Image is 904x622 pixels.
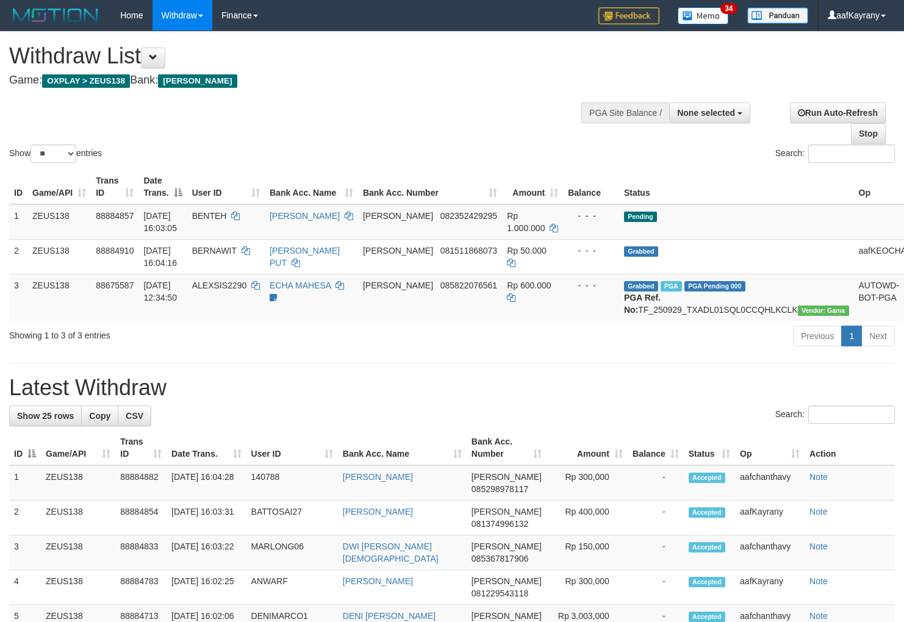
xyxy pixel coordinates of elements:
td: aafKayrany [735,501,805,535]
label: Show entries [9,145,102,163]
td: 88884854 [115,501,167,535]
td: ZEUS138 [41,570,115,605]
a: Note [809,611,828,621]
td: 140788 [246,465,338,501]
div: - - - [568,245,614,257]
span: [PERSON_NAME] [158,74,237,88]
span: [DATE] 16:04:16 [143,246,177,268]
td: aafKayrany [735,570,805,605]
span: BERNAWIT [192,246,237,256]
th: Bank Acc. Name: activate to sort column ascending [338,431,467,465]
a: ECHA MAHESA [270,281,331,290]
span: Accepted [689,612,725,622]
span: Copy 081511868073 to clipboard [440,246,497,256]
td: 88884783 [115,570,167,605]
td: ZEUS138 [27,204,91,240]
span: [PERSON_NAME] [363,246,433,256]
span: [PERSON_NAME] [363,211,433,221]
img: Button%20Memo.svg [678,7,729,24]
td: aafchanthavy [735,535,805,570]
a: [PERSON_NAME] [343,472,413,482]
div: - - - [568,279,614,291]
span: Marked by aafpengsreynich [661,281,682,291]
span: [PERSON_NAME] [472,611,542,621]
td: [DATE] 16:03:22 [167,535,246,570]
td: Rp 150,000 [547,535,628,570]
a: Note [809,576,828,586]
a: [PERSON_NAME] [343,576,413,586]
span: Copy 085822076561 to clipboard [440,281,497,290]
span: Pending [624,212,657,222]
th: Bank Acc. Name: activate to sort column ascending [265,170,358,204]
a: [PERSON_NAME] PUT [270,246,340,268]
span: CSV [126,411,143,421]
a: Copy [81,406,118,426]
td: MARLONG06 [246,535,338,570]
th: Game/API: activate to sort column ascending [41,431,115,465]
th: Date Trans.: activate to sort column ascending [167,431,246,465]
a: Note [809,542,828,551]
a: Next [861,326,895,346]
a: Note [809,472,828,482]
span: 88884910 [96,246,134,256]
span: Grabbed [624,281,658,291]
span: [PERSON_NAME] [472,576,542,586]
span: Accepted [689,473,725,483]
td: BATTOSAI27 [246,501,338,535]
span: Rp 600.000 [507,281,551,290]
span: [PERSON_NAME] [472,542,542,551]
span: Accepted [689,507,725,518]
span: Copy 085298978117 to clipboard [472,484,528,494]
th: Bank Acc. Number: activate to sort column ascending [358,170,502,204]
td: [DATE] 16:03:31 [167,501,246,535]
label: Search: [775,406,895,424]
span: Copy 081229543118 to clipboard [472,588,528,598]
th: User ID: activate to sort column ascending [246,431,338,465]
a: Note [809,507,828,517]
div: - - - [568,210,614,222]
td: ANWARF [246,570,338,605]
span: Rp 50.000 [507,246,547,256]
td: 88884882 [115,465,167,501]
img: panduan.png [747,7,808,24]
span: ALEXSIS2290 [192,281,247,290]
th: Status [619,170,854,204]
a: CSV [118,406,151,426]
th: Status: activate to sort column ascending [684,431,735,465]
th: Balance [563,170,619,204]
td: ZEUS138 [41,465,115,501]
th: Date Trans.: activate to sort column descending [138,170,187,204]
a: 1 [841,326,862,346]
select: Showentries [30,145,76,163]
span: BENTEH [192,211,227,221]
td: [DATE] 16:02:25 [167,570,246,605]
td: 1 [9,465,41,501]
h1: Withdraw List [9,44,590,68]
td: 2 [9,239,27,274]
span: [PERSON_NAME] [472,472,542,482]
td: ZEUS138 [41,501,115,535]
a: DENI [PERSON_NAME] [343,611,436,621]
td: 2 [9,501,41,535]
a: [PERSON_NAME] [343,507,413,517]
div: PGA Site Balance / [581,102,669,123]
span: [DATE] 12:34:50 [143,281,177,302]
td: ZEUS138 [27,239,91,274]
span: [PERSON_NAME] [363,281,433,290]
img: Feedback.jpg [598,7,659,24]
td: Rp 300,000 [547,465,628,501]
span: Accepted [689,542,725,552]
span: Rp 1.000.000 [507,211,545,233]
span: [PERSON_NAME] [472,507,542,517]
span: Grabbed [624,246,658,257]
td: TF_250929_TXADL01SQL0CCQHLKCLK [619,274,854,321]
th: User ID: activate to sort column ascending [187,170,265,204]
span: Copy [89,411,110,421]
td: aafchanthavy [735,465,805,501]
td: Rp 400,000 [547,501,628,535]
a: Show 25 rows [9,406,82,426]
td: - [628,535,684,570]
label: Search: [775,145,895,163]
a: Previous [793,326,842,346]
button: None selected [669,102,750,123]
